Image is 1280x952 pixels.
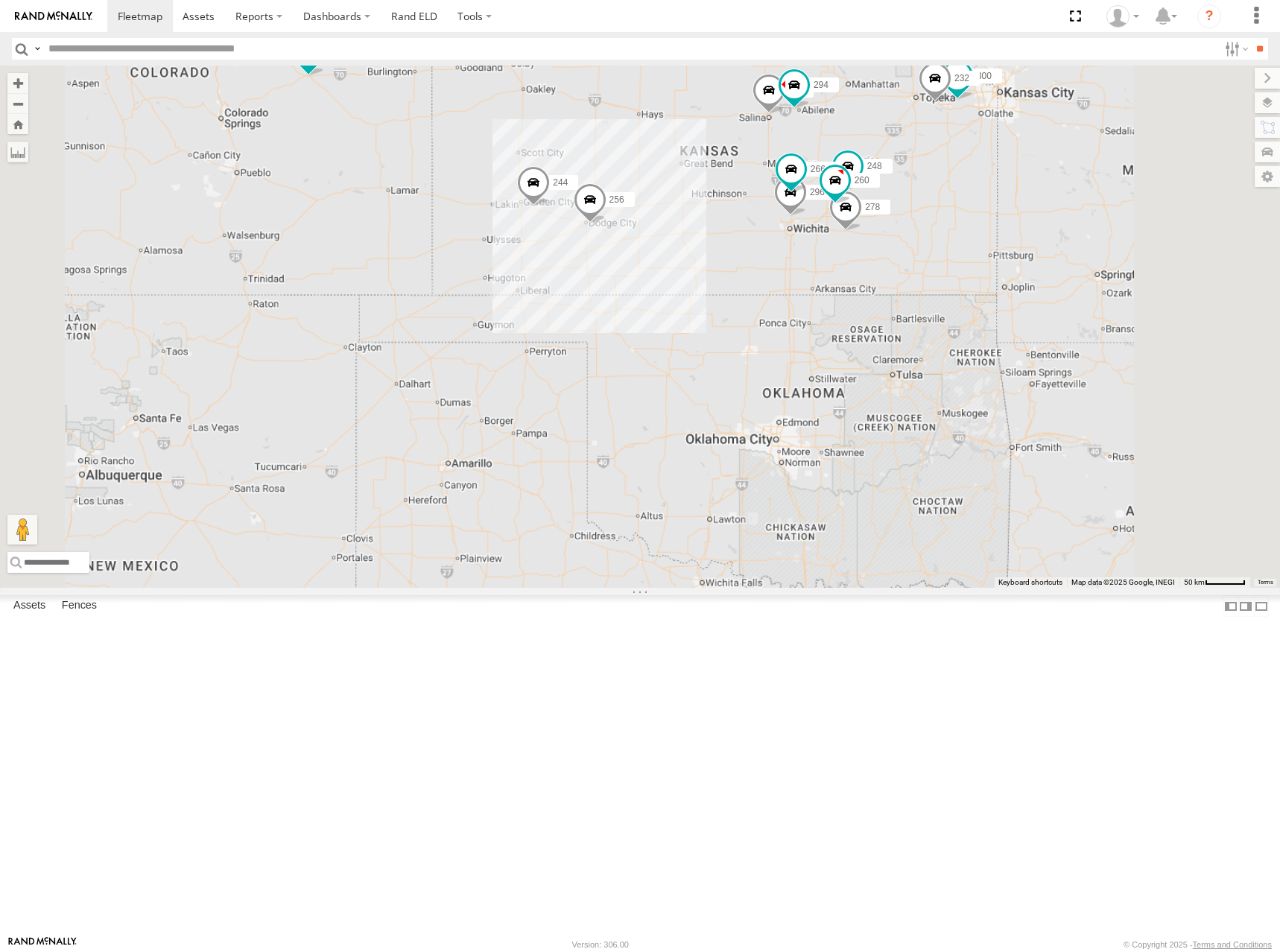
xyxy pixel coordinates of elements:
span: Map data ©2025 Google, INEGI [1071,578,1175,586]
span: 278 [865,202,880,212]
button: Zoom out [7,93,28,114]
label: Search Query [31,38,43,60]
a: Terms and Conditions [1193,940,1272,949]
span: 256 [609,194,624,205]
label: Measure [7,142,28,162]
button: Map Scale: 50 km per 51 pixels [1179,577,1250,588]
button: Drag Pegman onto the map to open Street View [7,515,37,545]
i: ? [1197,4,1221,28]
span: 248 [867,160,882,171]
label: Hide Summary Table [1254,595,1269,617]
label: Map Settings [1255,166,1280,187]
span: 266 [811,164,826,174]
img: rand-logo.svg [15,11,92,22]
span: 232 [954,72,969,83]
span: 300 [977,71,992,81]
label: Dock Summary Table to the Right [1238,595,1253,617]
div: Shane Miller [1101,5,1144,28]
span: 294 [814,80,828,90]
label: Assets [6,596,53,617]
div: Version: 306.00 [572,940,629,949]
span: 296 [810,186,825,197]
label: Dock Summary Table to the Left [1223,595,1238,617]
span: 260 [855,175,869,185]
button: Zoom Home [7,114,28,134]
a: Visit our Website [8,937,77,952]
button: Zoom in [7,73,28,93]
a: Terms (opens in new tab) [1258,579,1273,585]
label: Fences [54,596,104,617]
span: 244 [553,177,568,188]
label: Search Filter Options [1219,38,1251,60]
div: © Copyright 2025 - [1124,940,1272,949]
span: 50 km [1184,578,1205,586]
button: Keyboard shortcuts [998,577,1062,588]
